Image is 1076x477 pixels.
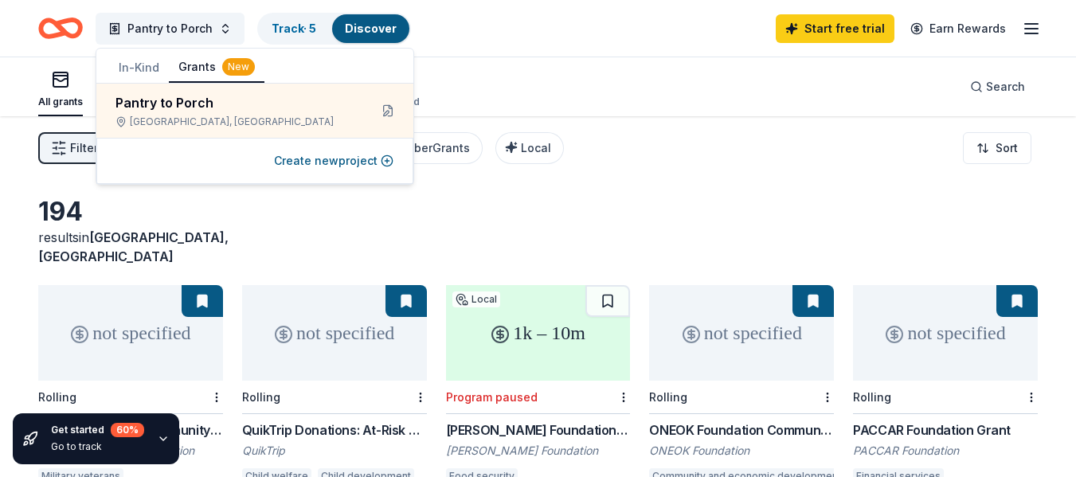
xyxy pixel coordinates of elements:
div: not specified [38,285,223,381]
span: Search [986,77,1025,96]
div: PACCAR Foundation Grant [853,420,1038,440]
button: Grants [169,53,264,83]
span: in [38,229,229,264]
div: PACCAR Foundation [853,443,1038,459]
a: Track· 5 [272,22,316,35]
button: All grants [38,64,83,116]
div: [PERSON_NAME] Foundation Grant [446,420,631,440]
div: QuikTrip [242,443,427,459]
div: 1k – 10m [446,285,631,381]
button: Pantry to Porch [96,13,245,45]
span: Sort [996,139,1018,158]
a: Start free trial [776,14,894,43]
div: [GEOGRAPHIC_DATA], [GEOGRAPHIC_DATA] [115,115,356,128]
div: Program paused [446,390,538,404]
div: Go to track [51,440,144,453]
div: New [222,58,255,76]
div: QuikTrip Donations: At-Risk Youth and Early Childhood Education [242,420,427,440]
div: Rolling [649,390,687,404]
a: Earn Rewards [901,14,1015,43]
div: [PERSON_NAME] Foundation [446,443,631,459]
span: Filter [70,139,98,158]
div: ONEOK Foundation [649,443,834,459]
button: Filter1 [38,132,111,164]
a: Discover [345,22,397,35]
div: not specified [242,285,427,381]
span: [GEOGRAPHIC_DATA], [GEOGRAPHIC_DATA] [38,229,229,264]
div: not specified [649,285,834,381]
div: CyberGrants [400,139,470,158]
div: Rolling [38,390,76,404]
button: CyberGrants [384,132,483,164]
div: not specified [853,285,1038,381]
div: results [38,228,223,266]
button: Create newproject [274,151,393,170]
div: 194 [38,196,223,228]
div: Rolling [853,390,891,404]
span: Local [521,141,551,154]
span: Pantry to Porch [127,19,213,38]
div: Pantry to Porch [115,93,356,112]
div: Get started [51,423,144,437]
div: ONEOK Foundation Community Investments Grants [649,420,834,440]
button: Track· 5Discover [257,13,411,45]
div: 60 % [111,423,144,437]
button: Search [957,71,1038,103]
div: All grants [38,96,83,108]
button: Local [495,132,564,164]
div: Rolling [242,390,280,404]
a: Home [38,10,83,47]
div: Local [452,291,500,307]
button: In-Kind [109,53,169,82]
button: Sort [963,132,1031,164]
